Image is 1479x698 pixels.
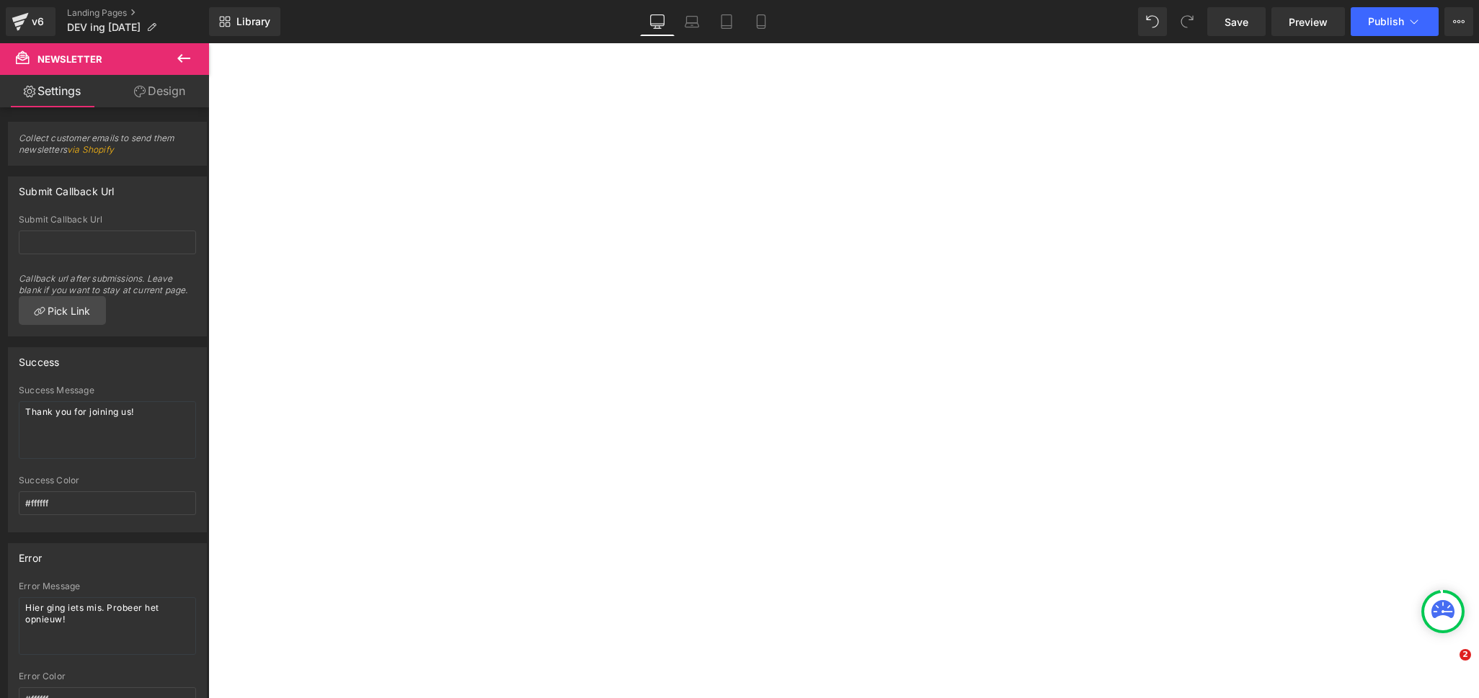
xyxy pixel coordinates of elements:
div: Success Message [19,385,196,395]
span: Save [1225,14,1248,30]
div: Callback url after submissions. Leave blank if you want to stay at current page. [19,261,196,296]
a: New Library [209,7,280,36]
div: v6 [29,12,47,31]
span: DEV ing [DATE] [67,22,141,33]
button: Publish [1351,7,1439,36]
span: Publish [1368,16,1404,27]
a: v6 [6,7,55,36]
span: Collect customer emails to send them newsletters [19,133,196,165]
span: Library [236,15,270,28]
a: Design [107,75,212,107]
button: Redo [1173,7,1202,36]
a: Landing Pages [67,7,209,19]
a: Pick Link [19,296,106,325]
div: Error [19,544,42,564]
a: Tablet [709,7,744,36]
div: Submit Callback Url [19,177,114,197]
span: Newsletter [37,53,102,65]
a: via Shopify [67,144,114,155]
div: Success [19,348,59,368]
div: Error Color [19,671,196,681]
a: Preview [1271,7,1345,36]
div: Error Message [19,581,196,591]
a: Laptop [675,7,709,36]
span: 2 [1460,649,1471,661]
span: Preview [1289,14,1328,30]
a: Desktop [640,7,675,36]
button: Undo [1138,7,1167,36]
a: Mobile [744,7,778,36]
div: Success Color [19,475,196,486]
div: Submit Callback Url [19,215,196,225]
iframe: Intercom live chat [1430,649,1465,684]
button: More [1444,7,1473,36]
